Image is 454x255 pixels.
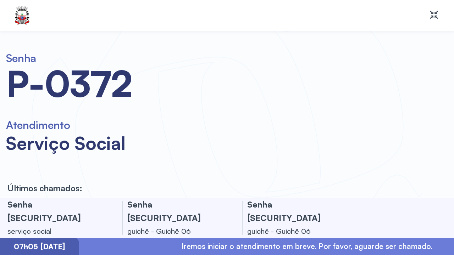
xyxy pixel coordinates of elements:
[7,183,82,193] p: Últimos chamados:
[247,198,344,225] h3: Senha [SECURITY_DATA]
[12,6,32,25] img: Logotipo do estabelecimento
[247,225,344,238] div: guichê - Guichê 06
[127,225,224,238] div: guichê - Guichê 06
[6,51,245,65] h6: Senha
[7,225,104,238] div: serviço social
[6,65,245,102] div: P-0372
[7,198,104,225] h3: Senha [SECURITY_DATA]
[127,198,224,225] h3: Senha [SECURITY_DATA]
[6,132,245,154] div: serviço social
[6,118,245,132] h6: Atendimento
